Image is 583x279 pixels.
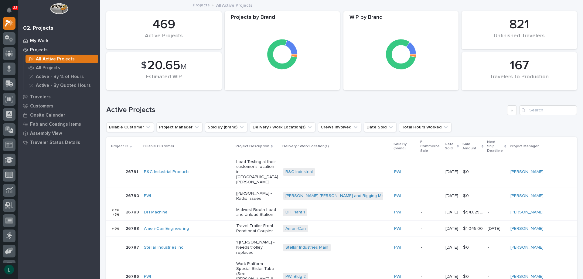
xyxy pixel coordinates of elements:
a: B&C Industrial Products [144,169,189,175]
p: - [488,169,506,175]
p: Fab and Coatings Items [30,122,81,127]
a: My Work [18,36,100,45]
button: Total Hours Worked [399,122,452,132]
p: Sale Amount [462,141,480,152]
p: Delivery / Work Location(s) [282,143,329,150]
button: Project Manager [156,122,203,132]
p: - [421,226,441,231]
a: Projects [193,1,210,8]
a: Customers [18,101,100,111]
p: All Active Projects [216,2,252,8]
button: Crews Involved [318,122,361,132]
button: users-avatar [3,263,15,276]
p: Load Testing at their customer's location in [GEOGRAPHIC_DATA][PERSON_NAME] [236,159,278,185]
p: Travelers [30,94,51,100]
p: - [421,193,441,199]
p: All Projects [36,65,60,71]
p: E-Commerce Sale [420,139,441,154]
p: [DATE] [445,210,458,215]
a: [PERSON_NAME] [510,245,544,250]
a: Onsite Calendar [18,111,100,120]
p: My Work [30,38,49,44]
p: Midwest Booth Load and Unload Station [236,207,278,218]
button: Date Sold [364,122,397,132]
p: - [488,193,506,199]
a: Active - By % of Hours [23,72,100,81]
a: All Active Projects [23,55,100,63]
button: Sold By (brand) [205,122,247,132]
p: [DATE] [445,226,458,231]
p: [DATE] [445,245,458,250]
p: $ 54,825.11 [463,209,484,215]
div: 469 [117,17,211,32]
p: [PERSON_NAME] - Radio Issues [236,191,278,201]
span: $ [141,60,147,71]
a: PWI [394,245,401,250]
a: B&C Industrial [285,169,313,175]
input: Search [519,105,577,115]
div: 167 [472,58,567,73]
p: 1 [PERSON_NAME] - Needs trolley replaced [236,240,278,255]
a: [PERSON_NAME] [510,226,544,231]
p: 33 [13,6,17,10]
div: Active Projects [117,33,211,46]
img: Workspace Logo [50,3,68,14]
a: Active - By Quoted Hours [23,81,100,90]
a: [PERSON_NAME] [PERSON_NAME] and Rigging Meta [285,193,388,199]
p: [DATE] [445,169,458,175]
button: Billable Customer [106,122,154,132]
a: PWI [394,169,401,175]
p: 26787 [126,244,140,250]
p: 26791 [126,168,139,175]
p: Billable Customer [143,143,174,150]
a: Traveler Status Details [18,138,100,147]
a: Assembly View [18,129,100,138]
h1: Active Projects [106,106,505,114]
div: Estimated WIP [117,74,211,87]
span: 20.65 [147,59,180,72]
p: 26789 [126,209,140,215]
a: PWI [394,193,401,199]
p: Next Ship Deadline [487,139,503,154]
a: Travelers [18,92,100,101]
div: Notifications33 [8,7,15,17]
p: Customers [30,104,53,109]
span: M [180,63,187,71]
div: Projects by Brand [225,14,340,24]
div: Travelers to Production [472,74,567,87]
div: 02. Projects [23,25,53,32]
p: - [421,210,441,215]
p: Date Sold [445,141,455,152]
div: Unfinished Travelers [472,33,567,46]
a: PWI [144,193,151,199]
button: Delivery / Work Location(s) [250,122,315,132]
p: $ 0 [463,192,470,199]
p: Onsite Calendar [30,113,65,118]
a: DH Plant 1 [285,210,305,215]
a: [PERSON_NAME] [510,210,544,215]
p: Active - By Quoted Hours [36,83,91,88]
p: Travel Trailer Front Rotational Coupler [236,223,278,234]
a: Ameri-Can [285,226,306,231]
p: [DATE] [445,193,458,199]
a: Projects [18,45,100,54]
a: PWI [394,210,401,215]
a: PWI [394,226,401,231]
p: All Active Projects [36,56,75,62]
p: Project Description [236,143,269,150]
a: Stellar Industries Main [285,245,328,250]
p: Sold By (brand) [394,141,417,152]
p: - [421,169,441,175]
p: $ 0 [463,244,470,250]
a: Stellar Industries Inc [144,245,183,250]
a: [PERSON_NAME] [510,169,544,175]
div: 821 [472,17,567,32]
p: Assembly View [30,131,62,136]
a: Fab and Coatings Items [18,120,100,129]
p: - [421,245,441,250]
p: Project ID [111,143,128,150]
div: WIP by Brand [343,14,459,24]
p: 26790 [126,192,140,199]
p: Active - By % of Hours [36,74,84,80]
a: [PERSON_NAME] [510,193,544,199]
